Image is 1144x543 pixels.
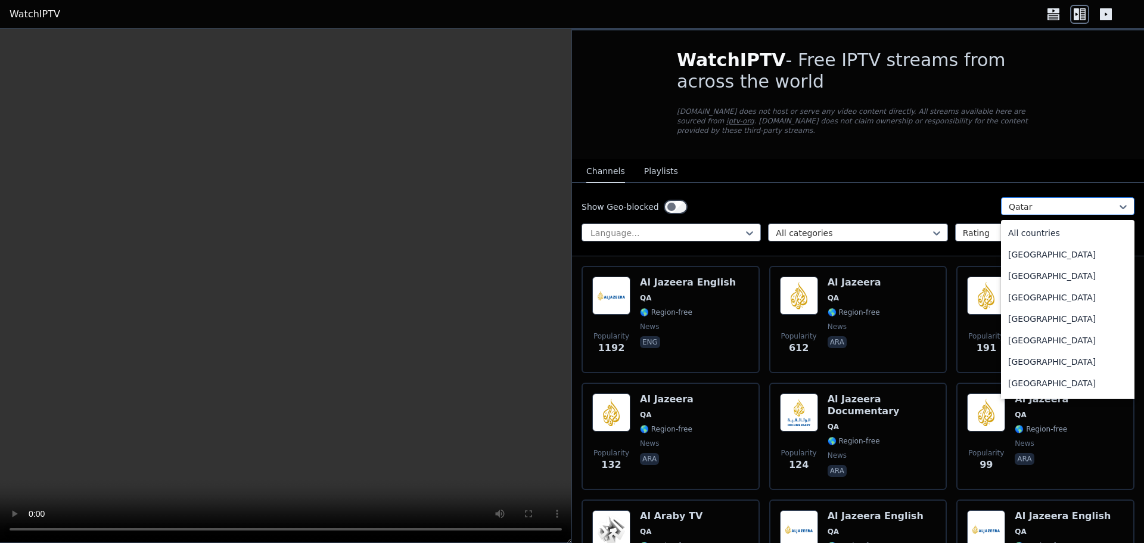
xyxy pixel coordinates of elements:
[726,117,754,125] a: iptv-org
[640,322,659,331] span: news
[640,453,659,465] p: ara
[1001,330,1134,351] div: [GEOGRAPHIC_DATA]
[1001,287,1134,308] div: [GEOGRAPHIC_DATA]
[640,439,659,448] span: news
[677,49,786,70] span: WatchIPTV
[644,160,678,183] button: Playlists
[1015,510,1111,522] h6: Al Jazeera English
[828,277,881,288] h6: Al Jazeera
[1001,308,1134,330] div: [GEOGRAPHIC_DATA]
[828,510,924,522] h6: Al Jazeera English
[1001,222,1134,244] div: All countries
[789,341,809,355] span: 612
[828,336,847,348] p: ara
[1001,265,1134,287] div: [GEOGRAPHIC_DATA]
[789,458,809,472] span: 124
[640,336,660,348] p: eng
[640,510,702,522] h6: Al Araby TV
[1015,527,1027,536] span: QA
[593,331,629,341] span: Popularity
[828,422,840,432] span: QA
[1015,393,1068,405] h6: Al Jazeera
[828,436,880,446] span: 🌎 Region-free
[780,393,818,432] img: Al Jazeera Documentary
[640,293,652,303] span: QA
[1015,424,1067,434] span: 🌎 Region-free
[677,107,1039,135] p: [DOMAIN_NAME] does not host or serve any video content directly. All streams available here are s...
[592,277,630,315] img: Al Jazeera English
[828,465,847,477] p: ara
[640,393,694,405] h6: Al Jazeera
[1015,410,1027,420] span: QA
[828,527,840,536] span: QA
[780,277,818,315] img: Al Jazeera
[1001,394,1134,415] div: Aruba
[781,448,817,458] span: Popularity
[582,201,659,213] label: Show Geo-blocked
[980,458,993,472] span: 99
[640,424,692,434] span: 🌎 Region-free
[781,331,817,341] span: Popularity
[828,322,847,331] span: news
[967,277,1005,315] img: Al Jazeera
[640,277,736,288] h6: Al Jazeera English
[1001,244,1134,265] div: [GEOGRAPHIC_DATA]
[1015,453,1034,465] p: ara
[1001,373,1134,394] div: [GEOGRAPHIC_DATA]
[968,448,1004,458] span: Popularity
[968,331,1004,341] span: Popularity
[601,458,621,472] span: 132
[1001,351,1134,373] div: [GEOGRAPHIC_DATA]
[598,341,625,355] span: 1192
[828,293,840,303] span: QA
[593,448,629,458] span: Popularity
[592,393,630,432] img: Al Jazeera
[1015,439,1034,448] span: news
[586,160,625,183] button: Channels
[677,49,1039,92] h1: - Free IPTV streams from across the world
[828,451,847,460] span: news
[10,7,60,21] a: WatchIPTV
[640,527,652,536] span: QA
[640,308,692,317] span: 🌎 Region-free
[640,410,652,420] span: QA
[828,393,937,417] h6: Al Jazeera Documentary
[977,341,996,355] span: 191
[828,308,880,317] span: 🌎 Region-free
[967,393,1005,432] img: Al Jazeera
